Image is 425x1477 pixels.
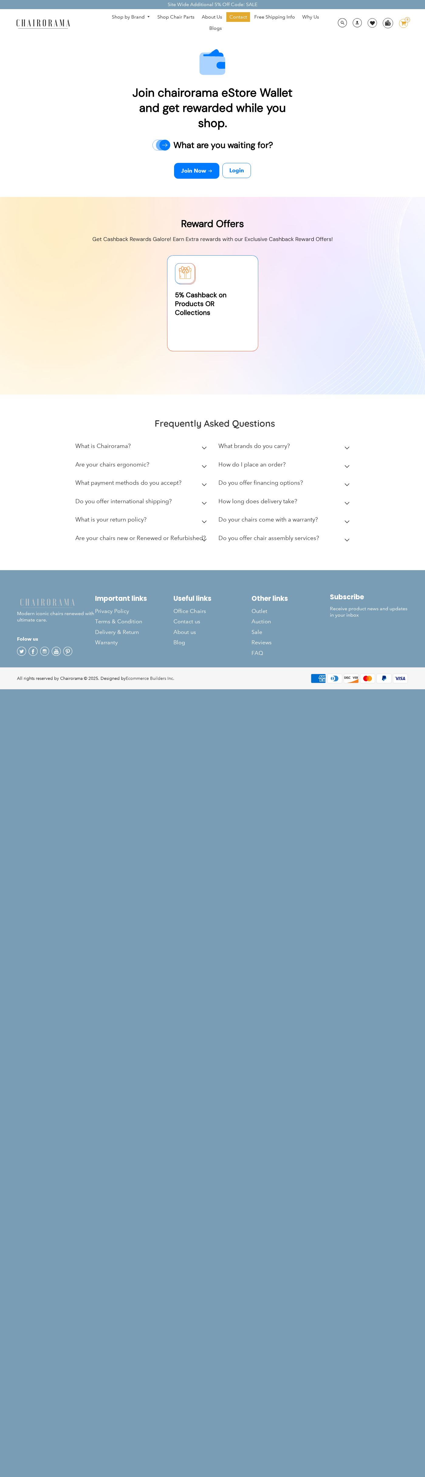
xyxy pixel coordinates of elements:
span: Blog [173,639,185,646]
span: Why Us [302,14,319,20]
summary: What brands do you carry? [218,438,352,457]
span: FAQ [252,650,263,657]
a: Contact [226,12,250,22]
a: Join Now [174,163,219,179]
a: Why Us [299,12,322,22]
a: Auction [252,616,330,627]
h1: Reward Offers [92,212,333,235]
a: Shop Chair Parts [154,12,197,22]
span: Contact us [173,618,200,625]
nav: DesktopNavigation [99,12,331,35]
summary: Do your chairs come with a warranty? [218,512,352,530]
span: 5 % Cashback on Products OR Collections [175,291,250,317]
a: Free Shipping Info [251,12,298,22]
summary: How do I place an order? [218,457,352,475]
a: Privacy Policy [95,606,173,616]
a: FAQ [252,648,330,658]
p: Receive product news and updates in your inbox [330,606,408,618]
h2: How long does delivery take? [218,498,297,505]
a: 1 [394,19,408,28]
h2: Useful links [173,594,252,603]
span: Privacy Policy [95,608,129,615]
p: What are you waiting for? [170,137,273,154]
a: Shop by Brand [109,12,153,22]
p: Join chairorama eStore Wallet and get rewarded while you shop. [131,77,295,137]
h2: Important links [95,594,173,603]
h2: What is your return policy? [75,516,146,523]
span: Outlet [252,608,267,615]
div: 1 [405,17,410,22]
summary: What payment methods do you accept? [75,475,209,494]
h2: Frequently Asked Questions [75,418,354,429]
h2: What brands do you carry? [218,442,290,449]
img: chairorama [13,18,74,29]
summary: Do you offer international shipping? [75,494,209,512]
h2: Do your chairs come with a warranty? [218,516,318,523]
summary: Are your chairs ergonomic? [75,457,209,475]
img: WhatsApp_Image_2024-07-12_at_16.23.01.webp [383,18,392,27]
span: Auction [252,618,271,625]
a: Warranty [95,637,173,648]
a: Ecommerce Builders Inc. [126,676,174,681]
a: About us [173,627,252,637]
a: Terms & Condition [95,616,173,627]
span: Office Chairs [173,608,206,615]
a: Contact us [173,616,252,627]
a: Login [222,163,251,178]
a: Sale [252,627,330,637]
a: Delivery & Return [95,627,173,637]
span: Blogs [209,25,222,32]
summary: How long does delivery take? [218,494,352,512]
span: Delivery & Return [95,629,139,636]
summary: Do you offer chair assembly services? [218,530,352,549]
span: Terms & Condition [95,618,142,625]
h2: Do you offer financing options? [218,479,303,486]
span: About us [173,629,196,636]
a: Office Chairs [173,606,252,616]
span: Reviews [252,639,272,646]
h4: Folow us [17,635,95,643]
summary: What is your return policy? [75,512,209,530]
a: Blogs [206,23,225,33]
h2: Do you offer chair assembly services? [218,535,319,542]
h2: What is Chairorama? [75,442,131,449]
span: About Us [202,14,222,20]
span: Contact [229,14,247,20]
h2: How do I place an order? [218,461,286,468]
h2: Do you offer international shipping? [75,498,172,505]
p: Modern iconic chairs renewed with ultimate care. [17,597,95,623]
h2: Other links [252,594,330,603]
span: Warranty [95,639,118,646]
span: Free Shipping Info [254,14,295,20]
p: Get Cashback Rewards Galore! Earn Extra rewards with our Exclusive Cashback Reward Offers! [92,235,333,243]
img: chairorama [17,597,78,608]
h2: Subscribe [330,593,408,601]
h2: Are your chairs new or Renewed or Refurbished? [75,535,206,542]
summary: Do you offer financing options? [218,475,352,494]
h2: Are your chairs ergonomic? [75,461,149,468]
span: Shop Chair Parts [157,14,194,20]
a: About Us [199,12,225,22]
div: All rights reserved by Chairorama © 2025. Designed by [17,675,174,682]
span: Sale [252,629,262,636]
a: Outlet [252,606,330,616]
a: Reviews [252,637,330,648]
a: Blog [173,637,252,648]
h2: What payment methods do you accept? [75,479,181,486]
summary: What is Chairorama? [75,438,209,457]
summary: Are your chairs new or Renewed or Refurbished? [75,530,209,549]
